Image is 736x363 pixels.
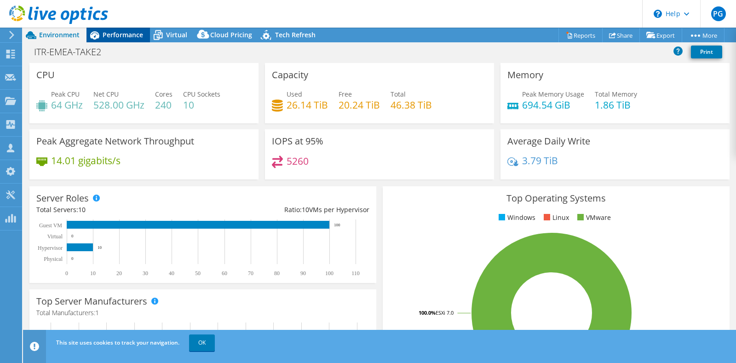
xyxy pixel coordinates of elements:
[39,222,62,229] text: Guest VM
[36,205,203,215] div: Total Servers:
[36,296,147,306] h3: Top Server Manufacturers
[36,193,89,203] h3: Server Roles
[436,309,454,316] tspan: ESXi 7.0
[496,213,535,223] li: Windows
[51,90,80,98] span: Peak CPU
[595,100,637,110] h4: 1.86 TiB
[51,156,121,166] h4: 14.01 gigabits/s
[334,223,340,227] text: 100
[272,70,308,80] h3: Capacity
[339,90,352,98] span: Free
[602,28,640,42] a: Share
[507,136,590,146] h3: Average Daily Write
[36,70,55,80] h3: CPU
[522,90,584,98] span: Peak Memory Usage
[195,270,201,277] text: 50
[300,270,306,277] text: 90
[390,193,723,203] h3: Top Operating Systems
[189,334,215,351] a: OK
[325,270,333,277] text: 100
[541,213,569,223] li: Linux
[166,30,187,39] span: Virtual
[90,270,96,277] text: 10
[339,100,380,110] h4: 20.24 TiB
[44,256,63,262] text: Physical
[98,245,102,250] text: 10
[36,308,369,318] h4: Total Manufacturers:
[51,100,83,110] h4: 64 GHz
[103,30,143,39] span: Performance
[272,136,323,146] h3: IOPS at 95%
[39,30,80,39] span: Environment
[287,90,302,98] span: Used
[522,100,584,110] h4: 694.54 GiB
[302,205,309,214] span: 10
[274,270,280,277] text: 80
[71,256,74,261] text: 0
[47,233,63,240] text: Virtual
[116,270,122,277] text: 20
[210,30,252,39] span: Cloud Pricing
[682,28,724,42] a: More
[78,205,86,214] span: 10
[183,90,220,98] span: CPU Sockets
[203,205,369,215] div: Ratio: VMs per Hypervisor
[275,30,316,39] span: Tech Refresh
[143,270,148,277] text: 30
[558,28,603,42] a: Reports
[595,90,637,98] span: Total Memory
[183,100,220,110] h4: 10
[691,46,722,58] a: Print
[36,136,194,146] h3: Peak Aggregate Network Throughput
[391,100,432,110] h4: 46.38 TiB
[522,156,558,166] h4: 3.79 TiB
[30,47,115,57] h1: ITR-EMEA-TAKE2
[391,90,406,98] span: Total
[639,28,682,42] a: Export
[38,245,63,251] text: Hypervisor
[287,156,309,166] h4: 5260
[93,90,119,98] span: Net CPU
[351,270,360,277] text: 110
[575,213,611,223] li: VMware
[71,234,74,238] text: 0
[95,308,99,317] span: 1
[169,270,174,277] text: 40
[654,10,662,18] svg: \n
[65,270,68,277] text: 0
[507,70,543,80] h3: Memory
[155,100,172,110] h4: 240
[419,309,436,316] tspan: 100.0%
[56,339,179,346] span: This site uses cookies to track your navigation.
[155,90,172,98] span: Cores
[287,100,328,110] h4: 26.14 TiB
[222,270,227,277] text: 60
[248,270,253,277] text: 70
[711,6,726,21] span: PG
[93,100,144,110] h4: 528.00 GHz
